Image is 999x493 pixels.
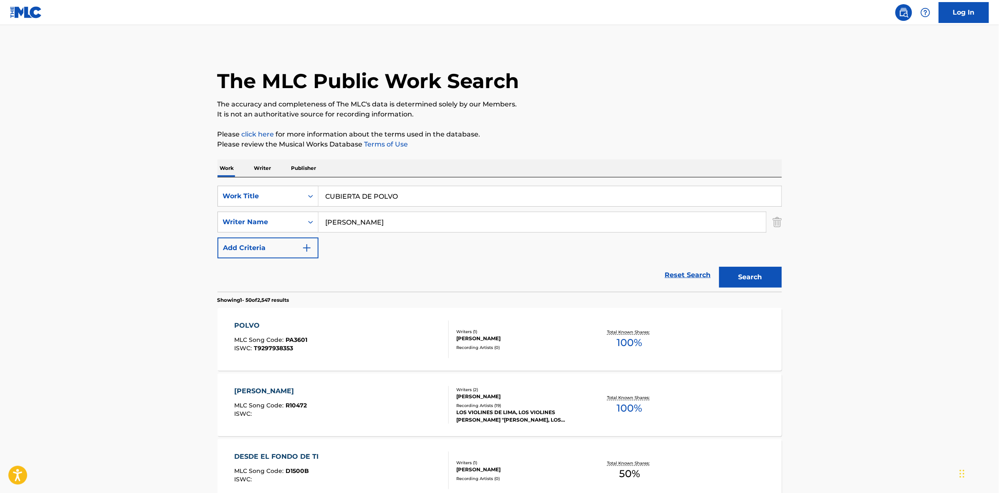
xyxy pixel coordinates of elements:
img: search [899,8,909,18]
div: POLVO [234,321,307,331]
span: R10472 [286,402,307,409]
span: 50 % [619,466,640,481]
div: Writers ( 1 ) [457,329,583,335]
div: Arrastrar [960,461,965,486]
p: The accuracy and completeness of The MLC's data is determined solely by our Members. [218,99,782,109]
a: Public Search [895,4,912,21]
a: POLVOMLC Song Code:PA3601ISWC:T9297938353Writers (1)[PERSON_NAME]Recording Artists (0)Total Known... [218,308,782,371]
p: Writer [252,159,274,177]
p: Total Known Shares: [607,394,652,401]
div: Recording Artists ( 19 ) [457,402,583,409]
span: ISWC : [234,344,254,352]
div: Widget de chat [957,453,999,493]
span: 100 % [617,335,642,350]
img: help [921,8,931,18]
p: Please review the Musical Works Database [218,139,782,149]
img: MLC Logo [10,6,42,18]
a: Log In [939,2,989,23]
iframe: Chat Widget [957,453,999,493]
div: Help [917,4,934,21]
div: Writers ( 2 ) [457,387,583,393]
a: [PERSON_NAME]MLC Song Code:R10472ISWC:Writers (2)[PERSON_NAME]Recording Artists (19)LOS VIOLINES ... [218,374,782,436]
img: Delete Criterion [773,212,782,233]
div: Recording Artists ( 0 ) [457,344,583,351]
a: Terms of Use [363,140,408,148]
div: [PERSON_NAME] [234,386,307,396]
div: Recording Artists ( 0 ) [457,475,583,482]
button: Add Criteria [218,238,319,258]
p: Publisher [289,159,319,177]
h1: The MLC Public Work Search [218,68,519,94]
span: MLC Song Code : [234,402,286,409]
p: Please for more information about the terms used in the database. [218,129,782,139]
a: Reset Search [661,266,715,284]
span: T9297938353 [254,344,293,352]
div: Writer Name [223,217,298,227]
p: It is not an authoritative source for recording information. [218,109,782,119]
a: click here [242,130,274,138]
p: Total Known Shares: [607,329,652,335]
button: Search [719,267,782,288]
div: LOS VIOLINES DE LIMA, LOS VIOLINES [PERSON_NAME] "[PERSON_NAME], LOS VIOLINES DE LIMA, [PERSON_NA... [457,409,583,424]
div: Work Title [223,191,298,201]
div: Writers ( 1 ) [457,460,583,466]
img: 9d2ae6d4665cec9f34b9.svg [302,243,312,253]
span: MLC Song Code : [234,467,286,475]
div: [PERSON_NAME] [457,335,583,342]
div: DESDE EL FONDO DE TI [234,452,323,462]
p: Showing 1 - 50 of 2,547 results [218,296,289,304]
div: [PERSON_NAME] [457,466,583,473]
p: Work [218,159,237,177]
div: [PERSON_NAME] [457,393,583,400]
span: 100 % [617,401,642,416]
form: Search Form [218,186,782,292]
span: D1500B [286,467,309,475]
span: PA3601 [286,336,307,344]
span: MLC Song Code : [234,336,286,344]
span: ISWC : [234,475,254,483]
p: Total Known Shares: [607,460,652,466]
span: ISWC : [234,410,254,417]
